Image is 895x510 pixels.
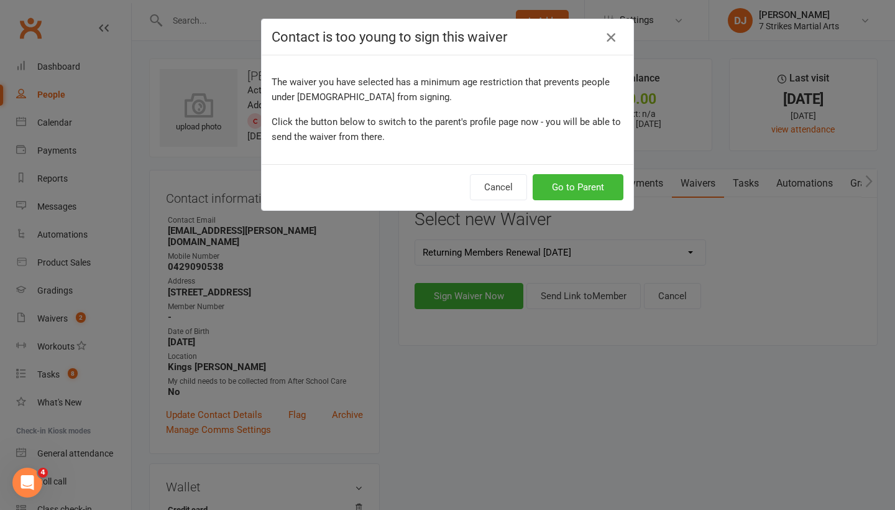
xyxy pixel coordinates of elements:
[272,116,621,142] span: Click the button below to switch to the parent's profile page now - you will be able to send the ...
[12,468,42,498] iframe: Intercom live chat
[38,468,48,478] span: 4
[470,174,527,200] button: Cancel
[601,27,621,47] button: Close
[533,174,623,200] button: Go to Parent
[272,29,623,45] h4: Contact is too young to sign this waiver
[272,76,610,103] span: The waiver you have selected has a minimum age restriction that prevents people under [DEMOGRAPHI...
